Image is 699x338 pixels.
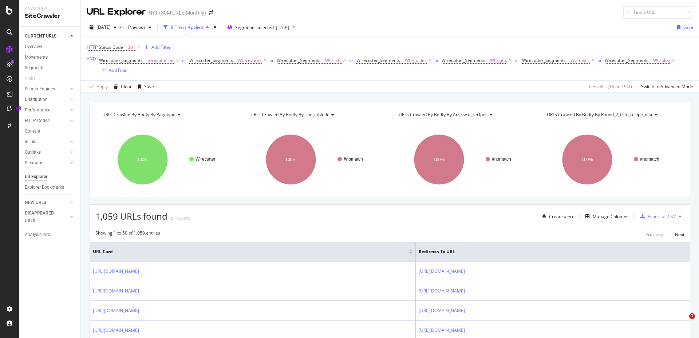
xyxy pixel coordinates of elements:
[25,159,68,167] a: Sitemaps
[87,44,123,50] span: HTTP Status Code
[645,231,663,237] div: Previous
[442,57,485,63] span: Wirecutter_Segments
[582,157,593,162] text: 100%
[95,128,238,191] svg: A chart.
[96,24,111,30] span: 2025 Sep. 8th
[269,57,274,63] div: or
[25,231,50,239] div: Analysis Info
[25,159,43,167] div: Sitemaps
[582,212,628,221] button: Manage Columns
[170,217,173,220] img: Equal
[25,12,75,20] div: SiteCrawler
[102,111,175,118] span: URLs Crawled By Botify By pagetype
[119,23,125,30] span: vs
[93,248,407,255] span: URL Card
[399,111,487,118] span: URLs Crawled By Botify By arr_swat_recipes
[434,57,439,64] button: or
[144,83,154,90] div: Save
[144,57,146,63] span: =
[25,32,68,40] a: CURRENT URLS
[25,117,68,125] a: HTTP Codes
[397,109,530,121] h4: URLs Crawled By Botify By arr_swat_recipes
[99,66,128,75] button: Add Filter
[137,157,149,162] text: 100%
[645,230,663,239] button: Previous
[95,230,160,239] div: Showing 1 to 50 of 1,059 entries
[250,111,329,118] span: URLs Crawled By Botify By the_athletic
[492,157,511,162] text: #nomatch
[689,313,695,319] span: 1
[93,327,139,334] a: [URL][DOMAIN_NAME]
[121,83,132,90] div: Clear
[675,231,684,237] div: Next
[25,54,48,61] div: Movements
[401,57,404,63] span: =
[540,128,683,191] svg: A chart.
[419,287,465,295] a: [URL][DOMAIN_NAME]
[593,213,628,220] div: Manage Columns
[321,57,324,63] span: =
[25,184,64,191] div: Explorer Bookmarks
[25,43,75,51] a: Overview
[683,24,693,30] div: Save
[349,57,354,64] button: or
[87,56,96,62] div: AND
[212,24,218,31] div: times
[25,127,40,135] div: Content
[419,327,465,334] a: [URL][DOMAIN_NAME]
[349,57,354,63] div: or
[545,109,678,121] h4: URLs Crawled By Botify By round_2_free_recipe_test
[356,57,400,63] span: Wirecutter_Segments
[142,43,171,52] button: Add Filter
[515,57,519,64] button: or
[25,75,43,82] a: Visits
[234,57,237,63] span: =
[419,248,676,255] span: Redirects to URL
[25,64,75,72] a: Segments
[549,213,573,220] div: Create alert
[25,106,68,114] a: Performance
[135,81,154,93] button: Save
[209,10,213,15] div: arrow-right-arrow-left
[95,210,167,222] span: 1,059 URLs found
[640,157,659,162] text: #nomatch
[149,9,206,16] div: NYT (80M URL's Monthly)
[405,55,427,66] span: WC-guides
[182,57,186,64] button: or
[589,83,632,90] div: 0 % URLs ( 1K on 19M )
[25,199,68,207] a: NEW URLS
[25,138,37,146] div: Inlinks
[249,109,382,121] h4: URLs Crawled By Botify By the_athletic
[539,211,573,222] button: Create alert
[570,55,590,66] span: WC-deals
[419,268,465,275] a: [URL][DOMAIN_NAME]
[419,307,465,314] a: [URL][DOMAIN_NAME]
[25,6,75,12] div: Analytics
[128,42,135,52] span: 301
[25,199,46,207] div: NEW URLS
[93,268,139,275] a: [URL][DOMAIN_NAME]
[597,57,602,63] div: or
[125,21,154,33] button: Previous
[175,215,190,221] div: +0.28%
[547,111,652,118] span: URLs Crawled By Botify By round_2_free_recipe_test
[567,57,569,63] span: =
[25,184,75,191] a: Explorer Bookmarks
[25,32,56,40] div: CURRENT URLS
[674,21,693,33] button: Save
[285,157,297,162] text: 100%
[109,67,128,73] div: Add Filter
[93,287,139,295] a: [URL][DOMAIN_NAME]
[125,24,146,30] span: Previous
[15,105,22,111] div: Tooltip anchor
[238,55,262,66] span: WC-reviews
[649,57,652,63] span: =
[515,57,519,63] div: or
[675,230,684,239] button: Next
[638,81,693,93] button: Switch to Advanced Mode
[224,21,289,33] button: Segments selected[DATE]
[641,83,693,90] div: Switch to Advanced Mode
[25,85,55,93] div: Search Engines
